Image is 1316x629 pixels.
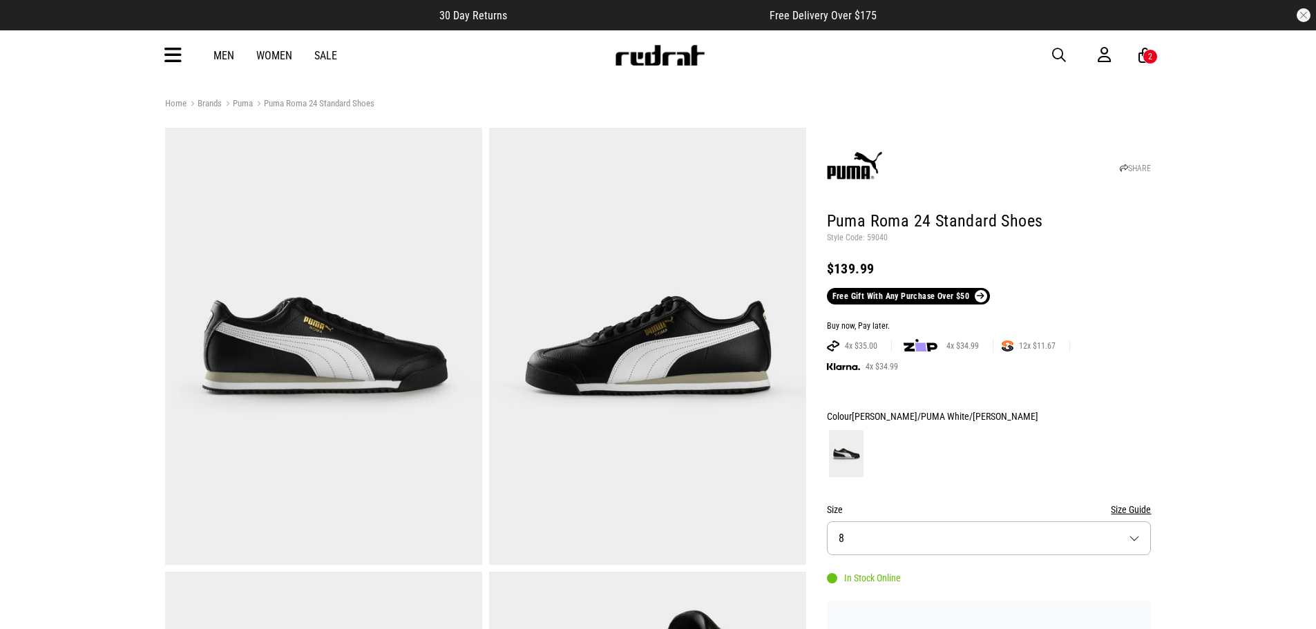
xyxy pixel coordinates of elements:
[1013,340,1061,351] span: 12x $11.67
[165,128,482,565] img: Puma Roma 24 Standard Shoes in Multi
[827,233,1152,244] p: Style Code: 59040
[827,260,1152,277] div: $139.99
[489,128,806,565] img: Puma Roma 24 Standard Shoes in Multi
[827,288,990,304] a: Free Gift With Any Purchase Over $50
[827,363,860,371] img: KLARNA
[941,340,984,351] span: 4x $34.99
[1120,164,1151,173] a: SHARE
[165,98,187,108] a: Home
[839,532,844,545] span: 8
[187,98,222,111] a: Brands
[852,411,1038,422] span: [PERSON_NAME]/PUMA White/[PERSON_NAME]
[827,408,1152,425] div: Colour
[253,98,374,111] a: Puma Roma 24 Standard Shoes
[1002,340,1013,351] img: SPLITPAY
[827,501,1152,518] div: Size
[829,430,864,477] img: PUMA Black/PUMA White/Smokey Gray
[1138,48,1152,63] a: 2
[827,521,1152,555] button: 8
[1111,501,1151,518] button: Size Guide
[314,49,337,62] a: Sale
[827,609,1152,623] iframe: Customer reviews powered by Trustpilot
[827,211,1152,233] h1: Puma Roma 24 Standard Shoes
[439,9,507,22] span: 30 Day Returns
[827,139,882,195] img: Puma
[770,9,877,22] span: Free Delivery Over $175
[860,361,904,372] span: 4x $34.99
[839,340,883,351] span: 4x $35.00
[256,49,292,62] a: Women
[1148,52,1152,61] div: 2
[827,321,1152,332] div: Buy now, Pay later.
[827,340,839,351] img: AFTERPAY
[213,49,234,62] a: Men
[904,339,937,353] img: zip
[222,98,253,111] a: Puma
[535,8,742,22] iframe: Customer reviews powered by Trustpilot
[614,45,705,66] img: Redrat logo
[827,572,901,583] div: In Stock Online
